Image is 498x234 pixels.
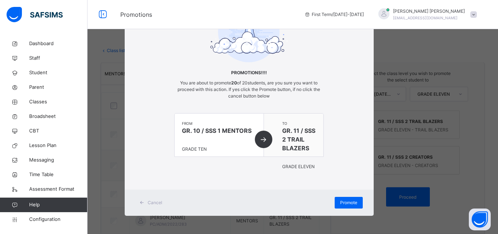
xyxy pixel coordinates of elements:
span: Help [29,201,87,209]
span: Time Table [29,171,87,178]
span: Assessment Format [29,186,87,193]
span: Parent [29,84,87,91]
span: Configuration [29,216,87,223]
span: to [282,121,316,126]
span: Dashboard [29,40,87,47]
img: safsims [7,7,63,22]
span: Classes [29,98,87,106]
span: GRADE TEN [182,146,207,152]
span: Promotions [120,10,293,19]
span: Broadsheet [29,113,87,120]
span: Student [29,69,87,76]
span: You are about to promote of 20 students, are you sure you want to proceed with this action. If ye... [178,80,320,99]
b: 20 [231,80,237,86]
span: Promotions!!!! [174,70,324,76]
span: [PERSON_NAME] [PERSON_NAME] [393,8,465,15]
span: CBT [29,127,87,135]
span: GR. 10 / SSS 1 MENTORS [182,126,256,135]
span: Staff [29,55,87,62]
span: GRADE ELEVEN [282,164,315,169]
button: Open asap [469,209,491,230]
span: GR. 11 / SSS 2 TRAIL BLAZERS [282,126,316,152]
span: Cancel [148,199,162,206]
span: Lesson Plan [29,142,87,149]
span: session/term information [304,11,364,18]
span: [EMAIL_ADDRESS][DOMAIN_NAME] [393,16,458,20]
div: MAHMUD-NAJIMMAHMUD [371,8,481,21]
span: Messaging [29,156,87,164]
span: from [182,121,256,126]
span: Promote [340,199,357,206]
